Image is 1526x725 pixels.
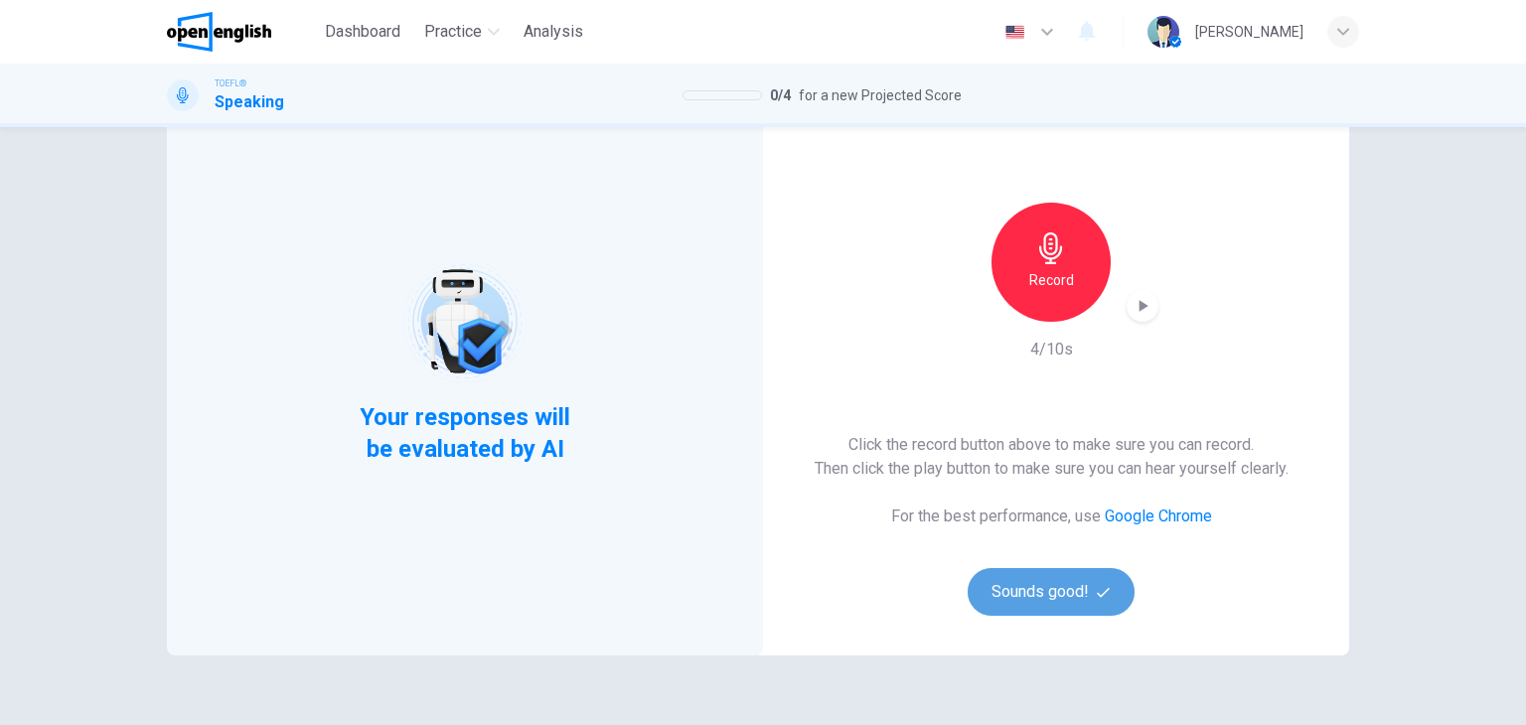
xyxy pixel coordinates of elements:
[1029,268,1074,292] h6: Record
[1195,20,1303,44] div: [PERSON_NAME]
[401,258,528,384] img: robot icon
[416,14,508,50] button: Practice
[815,433,1289,481] h6: Click the record button above to make sure you can record. Then click the play button to make sur...
[1002,25,1027,40] img: en
[992,203,1111,322] button: Record
[215,76,246,90] span: TOEFL®
[1147,16,1179,48] img: Profile picture
[215,90,284,114] h1: Speaking
[770,83,791,107] span: 0 / 4
[317,14,408,50] button: Dashboard
[1105,507,1212,525] a: Google Chrome
[167,12,271,52] img: OpenEnglish logo
[167,12,317,52] a: OpenEnglish logo
[799,83,962,107] span: for a new Projected Score
[891,505,1212,528] h6: For the best performance, use
[516,14,591,50] button: Analysis
[968,568,1135,616] button: Sounds good!
[524,20,583,44] span: Analysis
[424,20,482,44] span: Practice
[1030,338,1073,362] h6: 4/10s
[325,20,400,44] span: Dashboard
[345,401,586,465] span: Your responses will be evaluated by AI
